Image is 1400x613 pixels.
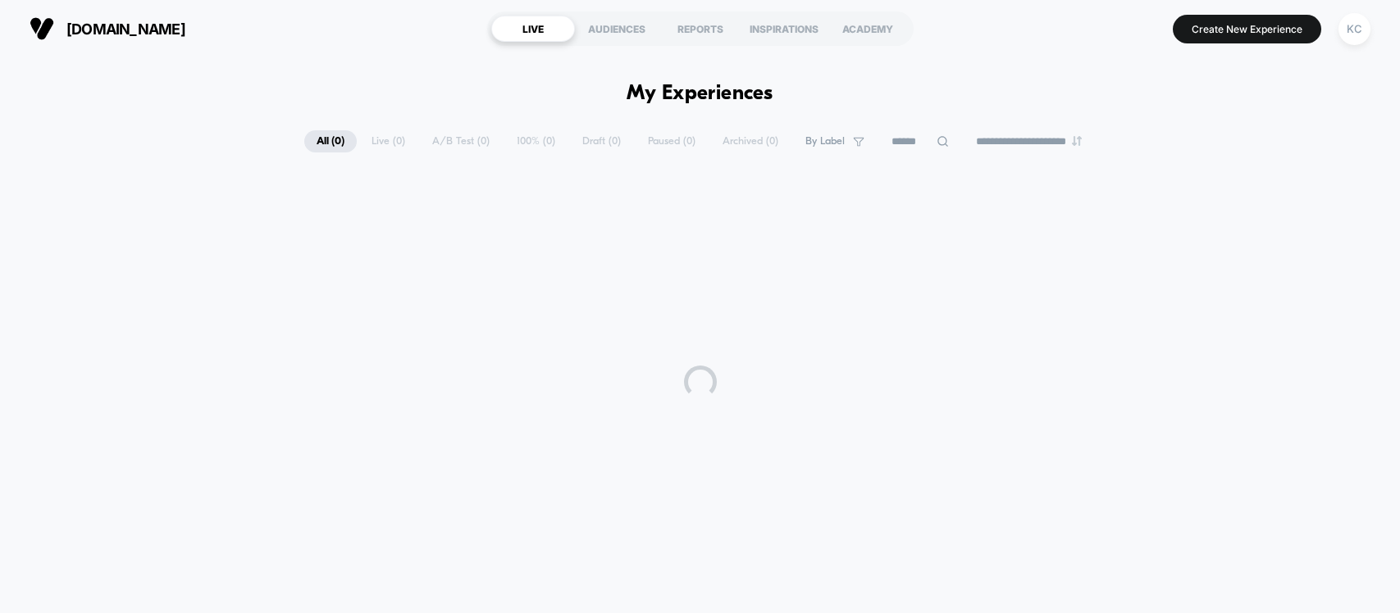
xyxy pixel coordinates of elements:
[742,16,826,42] div: INSPIRATIONS
[805,135,845,148] span: By Label
[575,16,659,42] div: AUDIENCES
[66,20,185,38] span: [DOMAIN_NAME]
[491,16,575,42] div: LIVE
[826,16,910,42] div: ACADEMY
[25,16,190,42] button: [DOMAIN_NAME]
[627,82,773,106] h1: My Experiences
[1334,12,1375,46] button: KC
[30,16,54,41] img: Visually logo
[1173,15,1321,43] button: Create New Experience
[304,130,357,152] span: All ( 0 )
[1338,13,1370,45] div: KC
[659,16,742,42] div: REPORTS
[1072,136,1082,146] img: end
